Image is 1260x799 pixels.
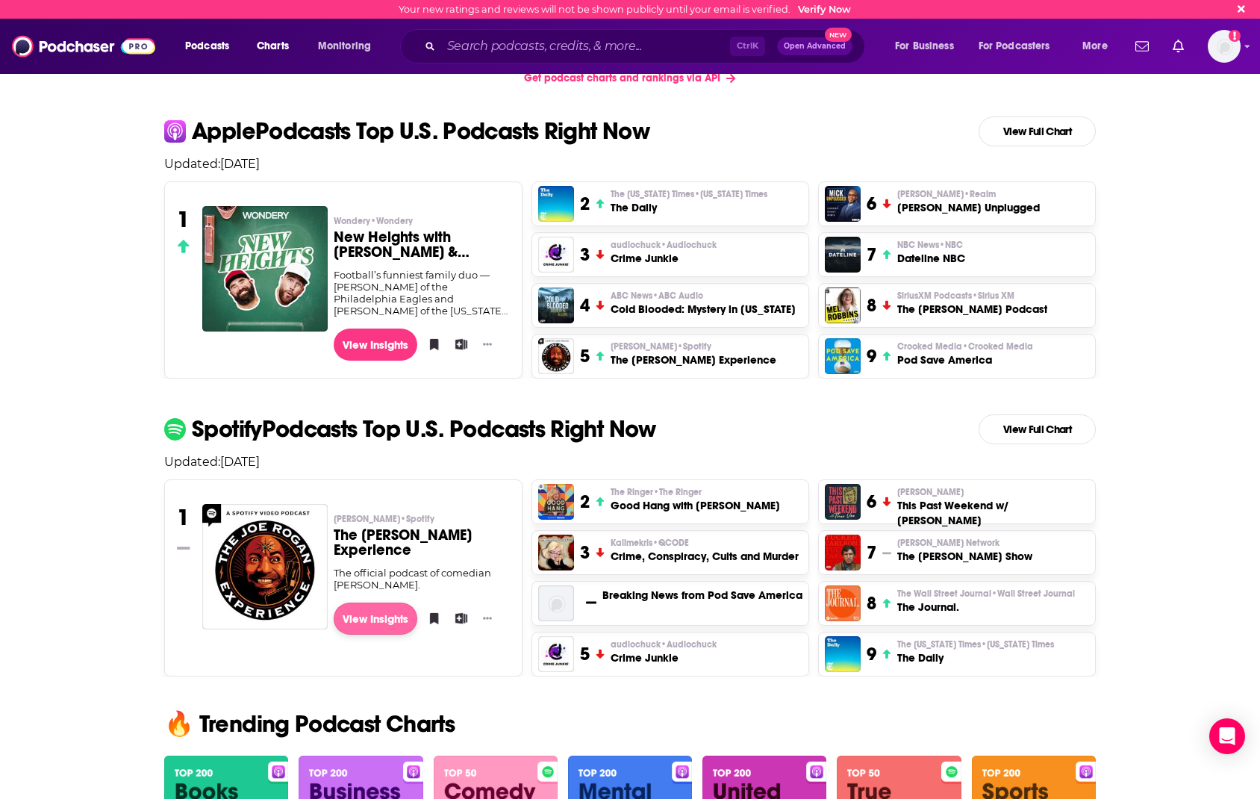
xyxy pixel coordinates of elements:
a: ABC News•ABC AudioCold Blooded: Mystery in [US_STATE] [611,290,796,317]
img: The Daily [825,636,861,672]
h2: 🔥 Trending Podcast Charts [152,712,1108,736]
h3: Crime, Conspiracy, Cults and Murder [611,549,799,564]
h3: The [PERSON_NAME] Podcast [897,302,1047,317]
h3: 2 [580,491,590,513]
span: Ctrl K [730,37,765,56]
span: audiochuck [611,638,717,650]
a: Good Hang with Amy Poehler [538,484,574,520]
img: The Joe Rogan Experience [538,338,574,374]
a: Get podcast charts and rankings via API [512,60,747,96]
p: Wondery • Wondery [334,215,511,227]
img: spotify Icon [164,418,186,440]
span: NBC News [897,239,963,251]
a: Mick Unplugged [825,186,861,222]
h3: 3 [580,243,590,266]
p: The New York Times • New York Times [611,188,767,200]
h3: 5 [580,345,590,367]
h3: The [PERSON_NAME] Experience [334,528,511,558]
button: open menu [308,34,390,58]
h3: 4 [580,294,590,317]
img: apple Icon [164,120,186,142]
h3: 8 [867,592,876,615]
button: Bookmark Podcast [423,333,438,355]
img: The Daily [538,186,574,222]
span: Monitoring [318,36,371,57]
img: Breaking News from Pod Save America [538,585,574,621]
a: Show notifications dropdown [1129,34,1155,59]
a: [PERSON_NAME]•SpotifyThe [PERSON_NAME] Experience [611,341,776,367]
h3: Good Hang with [PERSON_NAME] [611,498,780,513]
img: The Joe Rogan Experience [202,504,328,629]
span: • Spotify [400,514,434,524]
span: audiochuck [611,239,717,251]
span: Get podcast charts and rankings via API [524,72,720,84]
svg: Email not verified [1229,30,1241,42]
p: Joe Rogan • Spotify [611,341,776,352]
span: The Wall Street Journal [897,588,1075,600]
span: • Audiochuck [661,639,717,650]
h3: 6 [867,491,876,513]
span: • NBC [939,240,963,250]
a: Kallmekris•QCODECrime, Conspiracy, Cults and Murder [611,537,799,564]
img: New Heights with Jason & Travis Kelce [202,206,328,332]
h3: This Past Weekend w/ [PERSON_NAME] [897,498,1089,528]
div: Open Intercom Messenger [1209,718,1245,754]
button: Add to List [450,607,465,629]
span: Podcasts [185,36,229,57]
span: Crooked Media [897,341,1033,352]
span: Wondery [334,215,413,227]
a: Breaking News from Pod Save America [602,588,802,603]
h3: Crime Junkie [611,650,717,665]
img: Pod Save America [825,338,861,374]
span: Kallmekris [611,537,689,549]
span: • ABC Audio [652,290,703,301]
p: Theo Von [897,486,1089,498]
p: ABC News • ABC Audio [611,290,796,302]
span: More [1082,36,1108,57]
h3: The Journal. [897,600,1075,615]
span: [PERSON_NAME] [611,341,711,352]
span: Charts [257,36,289,57]
a: View Full Chart [979,116,1096,146]
a: This Past Weekend w/ Theo Von [825,484,861,520]
p: The Wall Street Journal • Wall Street Journal [897,588,1075,600]
h3: 8 [867,294,876,317]
a: SiriusXM Podcasts•Sirius XMThe [PERSON_NAME] Podcast [897,290,1047,317]
img: Podchaser - Follow, Share and Rate Podcasts [12,32,155,60]
h3: Pod Save America [897,352,1033,367]
button: open menu [969,34,1072,58]
p: NBC News • NBC [897,239,965,251]
h3: The [PERSON_NAME] Experience [611,352,776,367]
h3: Cold Blooded: Mystery in [US_STATE] [611,302,796,317]
h3: 3 [580,541,590,564]
h3: 6 [867,193,876,215]
span: For Podcasters [979,36,1050,57]
a: View Full Chart [979,414,1096,444]
img: The Tucker Carlson Show [825,535,861,571]
a: Cold Blooded: Mystery in Alaska [538,287,574,323]
a: NBC News•NBCDateline NBC [897,239,965,266]
button: open menu [175,34,249,58]
h3: 9 [867,643,876,665]
h3: The [PERSON_NAME] Show [897,549,1032,564]
span: Logged in as Citichaser [1208,30,1241,63]
span: • Wall Street Journal [991,588,1075,599]
a: The Wall Street Journal•Wall Street JournalThe Journal. [897,588,1075,615]
h3: 7 [867,541,876,564]
p: Updated: [DATE] [152,157,1108,171]
a: Crime Junkie [538,636,574,672]
a: The Ringer•The RingerGood Hang with [PERSON_NAME] [611,486,780,513]
h3: [PERSON_NAME] Unplugged [897,200,1040,215]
